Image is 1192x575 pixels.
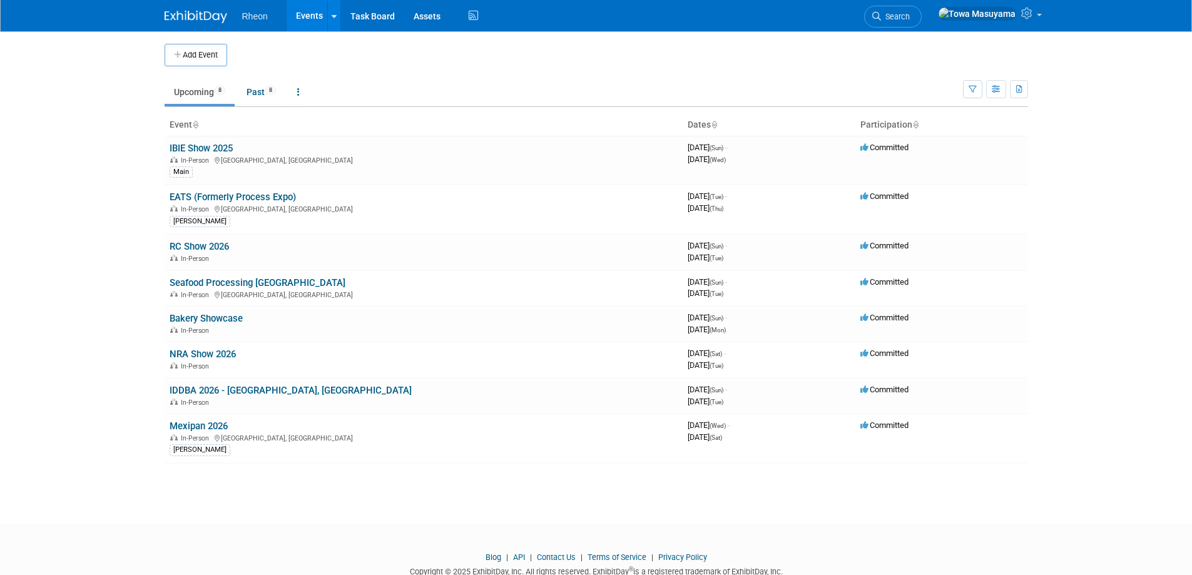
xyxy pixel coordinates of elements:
[724,349,726,358] span: -
[170,420,228,432] a: Mexipan 2026
[710,327,726,333] span: (Mon)
[170,155,678,165] div: [GEOGRAPHIC_DATA], [GEOGRAPHIC_DATA]
[710,362,723,369] span: (Tue)
[170,277,345,288] a: Seafood Processing [GEOGRAPHIC_DATA]
[688,241,727,250] span: [DATE]
[170,434,178,440] img: In-Person Event
[710,434,722,441] span: (Sat)
[170,313,243,324] a: Bakery Showcase
[170,349,236,360] a: NRA Show 2026
[710,387,723,394] span: (Sun)
[725,191,727,201] span: -
[170,216,230,227] div: [PERSON_NAME]
[860,349,909,358] span: Committed
[170,241,229,252] a: RC Show 2026
[860,385,909,394] span: Committed
[688,143,727,152] span: [DATE]
[860,277,909,287] span: Committed
[912,120,919,130] a: Sort by Participation Type
[527,552,535,562] span: |
[688,203,723,213] span: [DATE]
[710,399,723,405] span: (Tue)
[710,290,723,297] span: (Tue)
[170,255,178,261] img: In-Person Event
[503,552,511,562] span: |
[486,552,501,562] a: Blog
[688,191,727,201] span: [DATE]
[237,80,285,104] a: Past8
[688,397,723,406] span: [DATE]
[265,86,276,95] span: 8
[170,399,178,405] img: In-Person Event
[170,191,296,203] a: EATS (Formerly Process Expo)
[170,205,178,211] img: In-Person Event
[181,362,213,370] span: In-Person
[881,12,910,21] span: Search
[864,6,922,28] a: Search
[181,205,213,213] span: In-Person
[725,385,727,394] span: -
[170,444,230,455] div: [PERSON_NAME]
[648,552,656,562] span: |
[688,432,722,442] span: [DATE]
[710,205,723,212] span: (Thu)
[688,385,727,394] span: [DATE]
[710,350,722,357] span: (Sat)
[588,552,646,562] a: Terms of Service
[170,156,178,163] img: In-Person Event
[181,399,213,407] span: In-Person
[710,156,726,163] span: (Wed)
[181,255,213,263] span: In-Person
[629,566,633,572] sup: ®
[170,166,193,178] div: Main
[710,279,723,286] span: (Sun)
[165,11,227,23] img: ExhibitDay
[181,156,213,165] span: In-Person
[688,155,726,164] span: [DATE]
[710,255,723,262] span: (Tue)
[711,120,717,130] a: Sort by Start Date
[170,385,412,396] a: IDDBA 2026 - [GEOGRAPHIC_DATA], [GEOGRAPHIC_DATA]
[860,420,909,430] span: Committed
[165,44,227,66] button: Add Event
[688,313,727,322] span: [DATE]
[855,114,1028,136] th: Participation
[242,11,268,21] span: Rheon
[688,325,726,334] span: [DATE]
[860,191,909,201] span: Committed
[725,241,727,250] span: -
[938,7,1016,21] img: Towa Masuyama
[683,114,855,136] th: Dates
[170,362,178,369] img: In-Person Event
[860,241,909,250] span: Committed
[170,327,178,333] img: In-Person Event
[215,86,225,95] span: 8
[728,420,730,430] span: -
[170,291,178,297] img: In-Person Event
[192,120,198,130] a: Sort by Event Name
[513,552,525,562] a: API
[710,422,726,429] span: (Wed)
[165,80,235,104] a: Upcoming8
[658,552,707,562] a: Privacy Policy
[578,552,586,562] span: |
[710,243,723,250] span: (Sun)
[181,327,213,335] span: In-Person
[688,349,726,358] span: [DATE]
[688,288,723,298] span: [DATE]
[860,313,909,322] span: Committed
[688,253,723,262] span: [DATE]
[710,145,723,151] span: (Sun)
[165,114,683,136] th: Event
[170,203,678,213] div: [GEOGRAPHIC_DATA], [GEOGRAPHIC_DATA]
[181,291,213,299] span: In-Person
[688,360,723,370] span: [DATE]
[170,289,678,299] div: [GEOGRAPHIC_DATA], [GEOGRAPHIC_DATA]
[170,143,233,154] a: IBIE Show 2025
[710,315,723,322] span: (Sun)
[688,277,727,287] span: [DATE]
[170,432,678,442] div: [GEOGRAPHIC_DATA], [GEOGRAPHIC_DATA]
[725,143,727,152] span: -
[688,420,730,430] span: [DATE]
[181,434,213,442] span: In-Person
